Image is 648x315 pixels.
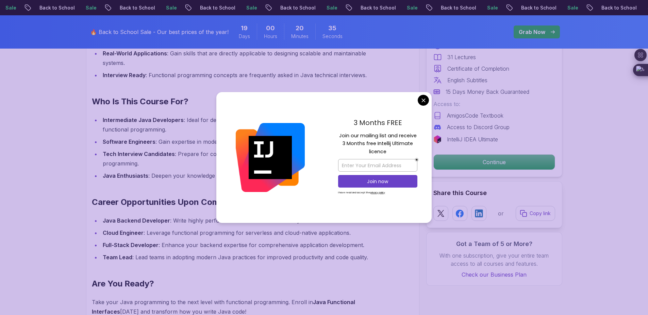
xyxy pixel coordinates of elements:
p: Back to School [33,4,79,11]
span: 35 Seconds [328,23,336,33]
img: jetbrains logo [433,135,442,143]
span: 0 Hours [266,23,275,33]
p: 🔥 Back to School Sale - Our best prices of the year! [90,28,229,36]
li: : Functional programming concepts are frequently asked in Java technical interviews. [101,70,381,80]
strong: Intermediate Java Developers [103,117,184,123]
p: Back to School [194,4,240,11]
li: : Ideal for developers with a basic understanding of Java who want to learn functional programming. [101,115,381,134]
p: Back to School [434,4,481,11]
p: Back to School [515,4,561,11]
strong: Interview Ready [103,72,146,78]
h2: Career Opportunities Upon Completion [92,197,381,208]
a: Check our Business Plan [433,270,555,279]
button: Copy link [516,206,555,221]
p: Back to School [113,4,160,11]
li: : Write highly performant and scalable backend systems. [101,216,381,225]
span: 19 Days [241,23,248,33]
strong: Full-Stack Developer [103,242,159,248]
span: Seconds [322,33,343,40]
p: Access to: [433,100,555,108]
strong: Cloud Engineer [103,229,144,236]
p: English Subtitles [447,76,487,84]
li: : Lead teams in adopting modern Java practices for improved productivity and code quality. [101,252,381,262]
p: Access to Discord Group [447,123,510,131]
p: With one subscription, give your entire team access to all courses and features. [433,251,555,268]
p: Sale [240,4,262,11]
li: : Gain skills that are directly applicable to designing scalable and maintainable systems. [101,49,381,68]
strong: Team Lead [103,254,132,261]
p: Copy link [530,210,551,217]
li: : Enhance your backend expertise for comprehensive application development. [101,240,381,250]
button: Continue [433,154,555,170]
strong: Software Engineers [103,138,155,145]
p: Sale [79,4,101,11]
p: Grab Now [519,28,545,36]
strong: Real-World Applications [103,50,167,57]
strong: Java Backend Developer [103,217,170,224]
p: Sale [561,4,583,11]
p: Continue [434,155,555,170]
h2: Are You Ready? [92,278,381,289]
h3: Got a Team of 5 or More? [433,239,555,249]
p: Back to School [274,4,320,11]
strong: Java Enthusiasts [103,172,148,179]
p: Sale [320,4,342,11]
span: 20 Minutes [296,23,304,33]
p: or [498,209,504,217]
li: : Prepare for coding interviews with in-depth knowledge of functional programming. [101,149,381,168]
span: Days [239,33,250,40]
p: 15 Days Money Back Guaranteed [446,88,529,96]
p: Certificate of Completion [447,65,509,73]
p: IntelliJ IDEA Ultimate [447,135,498,143]
p: Back to School [354,4,400,11]
p: AmigosCode Textbook [447,111,503,120]
p: Sale [481,4,502,11]
li: : Deepen your knowledge of the language and explore advanced concepts. [101,171,381,180]
li: : Leverage functional programming for serverless and cloud-native applications. [101,228,381,238]
span: Hours [264,33,277,40]
span: Minutes [291,33,309,40]
strong: Tech Interview Candidates [103,151,175,157]
h2: Who Is This Course For? [92,96,381,107]
p: 31 Lectures [447,53,476,61]
p: Sale [400,4,422,11]
p: Sale [160,4,181,11]
li: : Gain expertise in modern programming techniques to create robust applications. [101,137,381,146]
p: Back to School [595,4,641,11]
h2: Share this Course [433,188,555,198]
